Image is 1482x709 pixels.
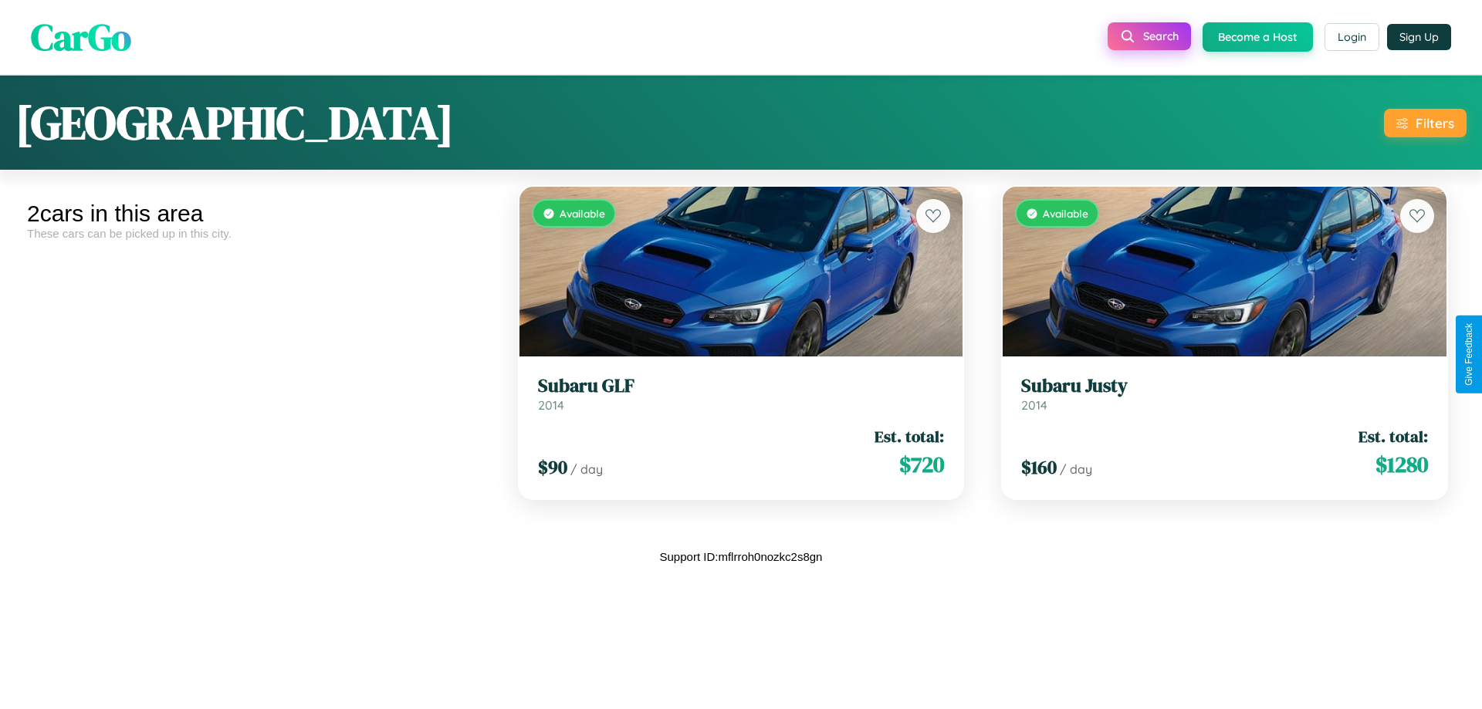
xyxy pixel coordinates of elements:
button: Login [1325,23,1379,51]
h3: Subaru Justy [1021,375,1428,397]
span: 2014 [1021,397,1047,413]
span: Est. total: [1358,425,1428,447]
div: Give Feedback [1463,323,1474,386]
span: 2014 [538,397,564,413]
span: $ 720 [899,449,944,480]
span: Available [1043,207,1088,220]
span: Est. total: [875,425,944,447]
button: Filters [1384,109,1467,137]
span: / day [570,461,603,477]
span: $ 160 [1021,454,1057,480]
span: / day [1060,461,1092,477]
div: Filters [1416,115,1454,131]
a: Subaru Justy2014 [1021,375,1428,413]
span: CarGo [31,12,131,62]
span: $ 90 [538,454,567,480]
span: Search [1143,29,1179,43]
span: Available [560,207,605,220]
div: These cars can be picked up in this city. [27,227,488,240]
h1: [GEOGRAPHIC_DATA] [15,91,454,154]
h3: Subaru GLF [538,375,945,397]
p: Support ID: mflrroh0nozkc2s8gn [660,546,823,567]
button: Sign Up [1387,24,1451,50]
button: Search [1108,22,1191,50]
div: 2 cars in this area [27,201,488,227]
span: $ 1280 [1375,449,1428,480]
a: Subaru GLF2014 [538,375,945,413]
button: Become a Host [1203,22,1313,52]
